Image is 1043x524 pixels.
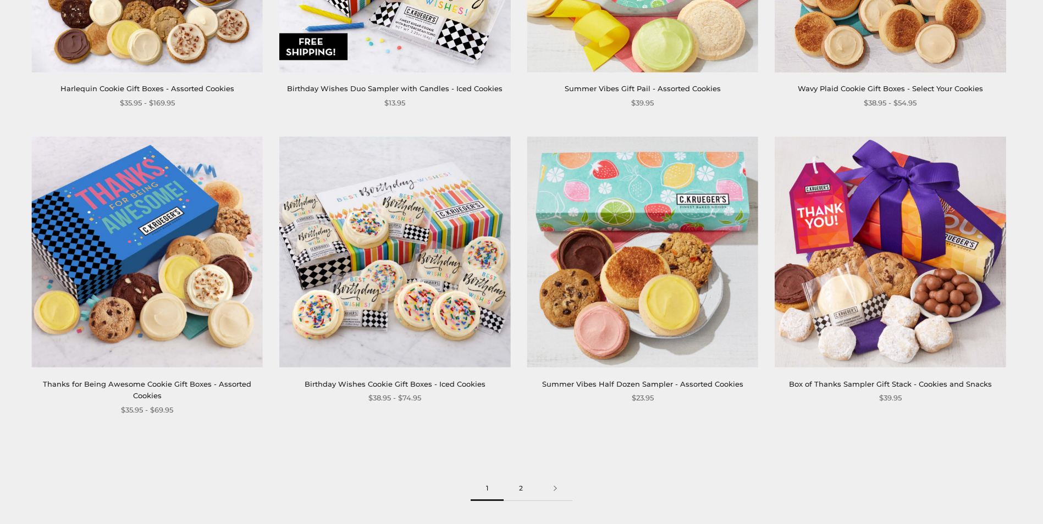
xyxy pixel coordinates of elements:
[9,482,114,515] iframe: Sign Up via Text for Offers
[368,392,421,404] span: $38.95 - $74.95
[305,380,485,388] a: Birthday Wishes Cookie Gift Boxes - Iced Cookies
[287,84,503,93] a: Birthday Wishes Duo Sampler with Candles - Iced Cookies
[775,136,1006,367] img: Box of Thanks Sampler Gift Stack - Cookies and Snacks
[798,84,983,93] a: Wavy Plaid Cookie Gift Boxes - Select Your Cookies
[527,136,758,367] img: Summer Vibes Half Dozen Sampler - Assorted Cookies
[31,136,263,367] img: Thanks for Being Awesome Cookie Gift Boxes - Assorted Cookies
[384,97,405,109] span: $13.95
[879,392,902,404] span: $39.95
[631,97,654,109] span: $39.95
[43,380,251,400] a: Thanks for Being Awesome Cookie Gift Boxes - Assorted Cookies
[789,380,992,388] a: Box of Thanks Sampler Gift Stack - Cookies and Snacks
[121,404,173,416] span: $35.95 - $69.95
[279,136,511,367] img: Birthday Wishes Cookie Gift Boxes - Iced Cookies
[471,476,504,501] span: 1
[120,97,175,109] span: $35.95 - $169.95
[538,476,572,501] a: Next page
[504,476,538,501] a: 2
[542,380,743,388] a: Summer Vibes Half Dozen Sampler - Assorted Cookies
[632,392,654,404] span: $23.95
[864,97,917,109] span: $38.95 - $54.95
[565,84,721,93] a: Summer Vibes Gift Pail - Assorted Cookies
[60,84,234,93] a: Harlequin Cookie Gift Boxes - Assorted Cookies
